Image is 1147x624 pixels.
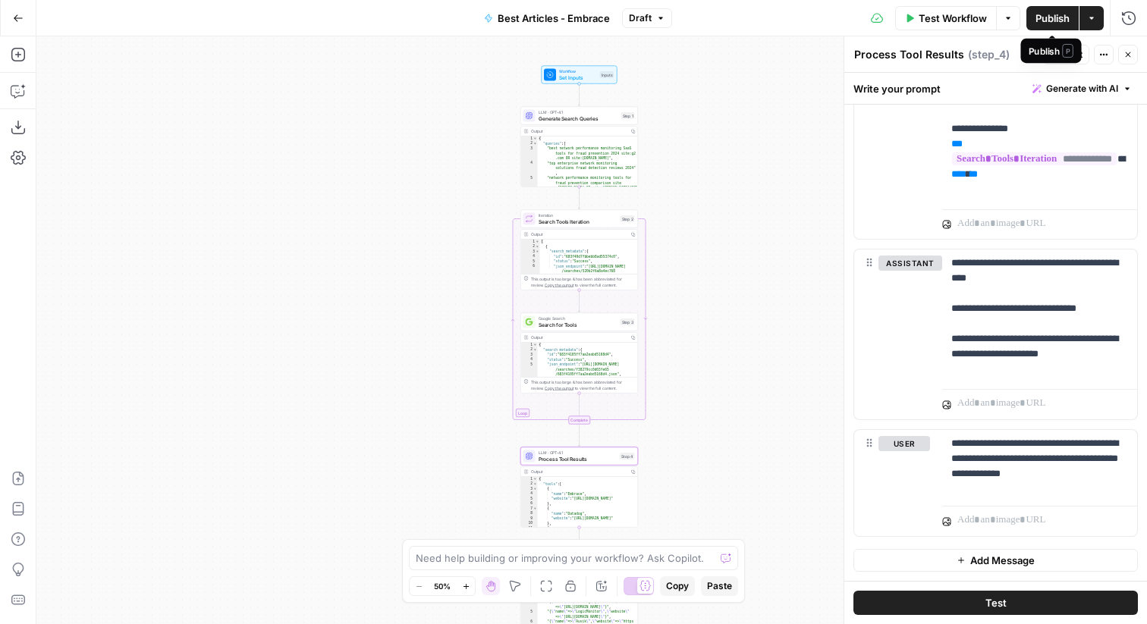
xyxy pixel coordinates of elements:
[854,430,930,536] div: user
[521,146,538,161] div: 3
[521,244,540,249] div: 2
[539,321,617,328] span: Search for Tools
[531,469,627,475] div: Output
[539,212,617,218] span: Iteration
[521,521,538,526] div: 10
[844,73,1147,104] div: Write your prompt
[520,66,638,84] div: WorkflowSet InputsInputs
[520,107,638,187] div: LLM · GPT-4.1Generate Search QueriesStep 1Output{ "queries":[ "best network performance monitorin...
[475,6,619,30] button: Best Articles - Embrace
[539,114,618,122] span: Generate Search Queries
[521,141,538,146] div: 2
[521,343,538,348] div: 1
[521,254,540,259] div: 4
[621,318,635,325] div: Step 3
[531,276,635,288] div: This output is too large & has been abbreviated for review. to view the full content.
[545,386,573,390] span: Copy the output
[521,491,538,497] div: 4
[521,353,538,358] div: 3
[521,362,538,378] div: 5
[533,481,538,487] span: Toggle code folding, rows 2 through 43
[533,526,538,531] span: Toggle code folding, rows 11 through 14
[533,136,538,142] span: Toggle code folding, rows 1 through 14
[521,347,538,353] div: 2
[521,240,540,245] div: 1
[520,447,638,528] div: LLM · GPT-4.1Process Tool ResultsStep 4Output{ "tools":[ { "name":"Embrace", "website":"[URL][DOM...
[531,231,627,237] div: Output
[1035,11,1070,26] span: Publish
[854,47,964,62] textarea: Process Tool Results
[536,244,540,249] span: Toggle code folding, rows 2 through 267
[853,549,1138,572] button: Add Message
[536,240,540,245] span: Toggle code folding, rows 1 through 296
[854,249,930,419] div: assistant
[533,141,538,146] span: Toggle code folding, rows 2 through 13
[629,11,652,25] span: Draft
[878,436,930,451] button: user
[545,283,573,287] span: Copy the output
[521,506,538,512] div: 7
[533,487,538,492] span: Toggle code folding, rows 3 through 6
[895,6,996,30] button: Test Workflow
[578,290,580,312] g: Edge from step_2 to step_3
[620,453,635,459] div: Step 4
[521,161,538,176] div: 4
[521,600,538,610] div: 4
[1046,82,1118,96] span: Generate with AI
[559,68,597,74] span: Workflow
[666,579,689,593] span: Copy
[919,11,987,26] span: Test Workflow
[533,477,538,482] span: Toggle code folding, rows 1 through 44
[539,315,617,321] span: Google Search
[707,579,732,593] span: Paste
[1026,79,1138,99] button: Generate with AI
[521,497,538,502] div: 5
[521,264,540,279] div: 6
[578,425,580,447] g: Edge from step_2-iteration-end to step_4
[853,591,1138,615] button: Test
[878,256,942,271] button: assistant
[622,8,672,28] button: Draft
[701,576,738,596] button: Paste
[521,501,538,506] div: 6
[970,553,1035,568] span: Add Message
[521,259,540,265] div: 5
[521,610,538,619] div: 5
[539,450,617,456] span: LLM · GPT-4.1
[521,477,538,482] div: 1
[533,347,538,353] span: Toggle code folding, rows 2 through 11
[539,218,617,225] span: Search Tools Iteration
[531,379,635,391] div: This output is too large & has been abbreviated for review. to view the full content.
[578,528,580,550] g: Edge from step_4 to step_14
[621,215,635,222] div: Step 2
[621,112,635,119] div: Step 1
[521,136,538,142] div: 1
[520,313,638,394] div: Google SearchSearch for ToolsStep 3Output{ "search_metadata":{ "id":"683f4105ff7aa2eabd5168d4", "...
[578,84,580,106] g: Edge from start to step_1
[985,595,1007,610] span: Test
[521,511,538,516] div: 8
[531,334,627,340] div: Output
[521,516,538,522] div: 9
[600,71,614,78] div: Inputs
[578,187,580,209] g: Edge from step_1 to step_2
[521,249,540,255] div: 3
[1063,44,1073,58] span: P
[533,343,538,348] span: Toggle code folding, rows 1 through 46
[521,481,538,487] div: 2
[531,128,627,134] div: Output
[536,249,540,255] span: Toggle code folding, rows 3 through 12
[568,416,590,425] div: Complete
[521,526,538,531] div: 11
[498,11,610,26] span: Best Articles - Embrace
[521,357,538,362] div: 4
[533,506,538,512] span: Toggle code folding, rows 7 through 10
[559,74,597,81] span: Set Inputs
[521,487,538,492] div: 3
[539,455,617,463] span: Process Tool Results
[539,109,618,115] span: LLM · GPT-4.1
[520,210,638,290] div: LoopIterationSearch Tools IterationStep 2Output[ { "search_metadata":{ "id":"683f40d7fbbebb8ad553...
[1029,44,1074,58] div: Publish
[434,580,451,592] span: 50%
[660,576,695,596] button: Copy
